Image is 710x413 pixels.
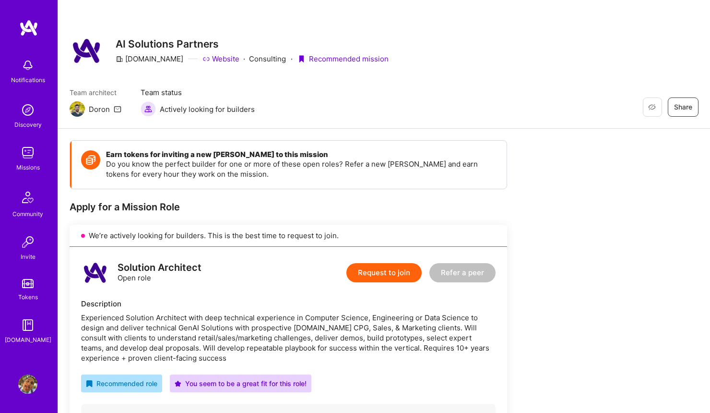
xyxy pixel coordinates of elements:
div: [DOMAIN_NAME] [116,54,183,64]
div: · [291,54,293,64]
div: Notifications [11,75,45,85]
button: Request to join [346,263,422,282]
img: teamwork [18,143,37,162]
div: Tokens [18,292,38,302]
div: · [243,54,245,64]
img: logo [19,19,38,36]
i: icon Mail [114,105,121,113]
div: Doron [89,104,110,114]
img: discovery [18,100,37,120]
div: [DOMAIN_NAME] [5,335,51,345]
img: guide book [18,316,37,335]
img: tokens [22,279,34,288]
div: Recommended mission [297,54,389,64]
img: Invite [18,232,37,252]
img: bell [18,56,37,75]
h3: AI Solutions Partners [116,38,389,50]
img: Token icon [81,150,100,170]
div: Apply for a Mission Role [70,201,507,213]
a: User Avatar [16,375,40,394]
img: Team Architect [70,101,85,117]
i: icon EyeClosed [648,103,656,111]
div: Consulting [202,54,286,64]
h4: Earn tokens for inviting a new [PERSON_NAME] to this mission [106,150,497,159]
button: Refer a peer [429,263,496,282]
img: logo [81,258,110,287]
img: Actively looking for builders [141,101,156,117]
div: Discovery [14,120,42,130]
button: Share [668,97,698,117]
i: icon PurpleRibbon [297,55,305,63]
div: Community [12,209,43,219]
span: Team status [141,87,255,97]
a: Website [202,54,239,64]
div: Solution Architect [118,263,201,273]
img: Company Logo [70,34,104,68]
i: icon RecommendedBadge [86,380,93,387]
div: We’re actively looking for builders. This is the best time to request to join. [70,225,507,247]
div: You seem to be a great fit for this role! [175,378,307,389]
span: Share [674,102,692,112]
div: Open role [118,263,201,283]
span: Team architect [70,87,121,97]
span: Actively looking for builders [160,104,255,114]
i: icon PurpleStar [175,380,181,387]
div: Missions [16,162,40,172]
div: Invite [21,252,35,262]
div: Description [81,299,496,309]
i: icon CompanyGray [116,55,123,63]
p: Do you know the perfect builder for one or more of these open roles? Refer a new [PERSON_NAME] an... [106,159,497,179]
img: User Avatar [18,375,37,394]
img: Community [16,186,39,209]
div: Experienced Solution Architect with deep technical experience in Computer Science, Engineering or... [81,313,496,363]
div: Recommended role [86,378,157,389]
